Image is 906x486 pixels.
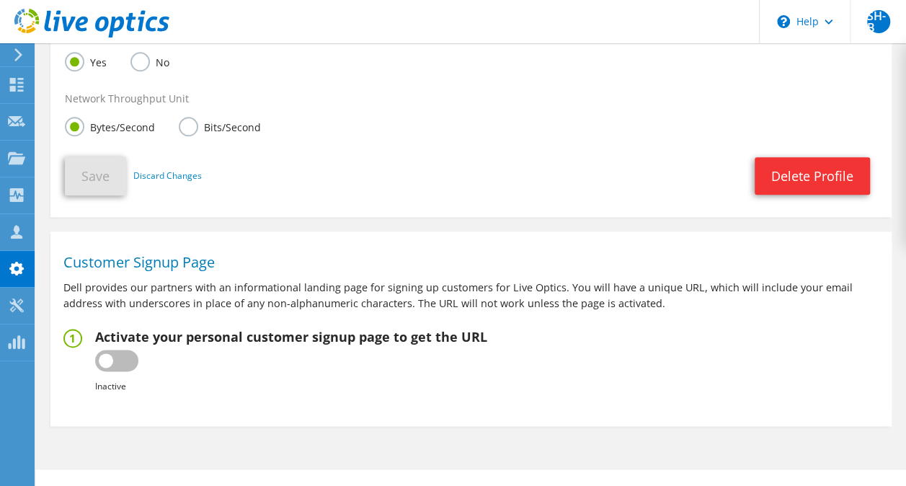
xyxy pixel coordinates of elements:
[65,156,126,195] button: Save
[130,52,169,70] label: No
[63,255,871,270] h1: Customer Signup Page
[95,329,487,345] h2: Activate your personal customer signup page to get the URL
[65,92,189,106] label: Network Throughput Unit
[867,10,890,33] span: SH-B
[777,15,790,28] svg: \n
[95,380,126,392] b: Inactive
[65,117,155,135] label: Bytes/Second
[179,117,261,135] label: Bits/Second
[65,52,107,70] label: Yes
[133,168,202,184] a: Discard Changes
[63,280,879,312] p: Dell provides our partners with an informational landing page for signing up customers for Live O...
[755,157,870,195] a: Delete Profile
